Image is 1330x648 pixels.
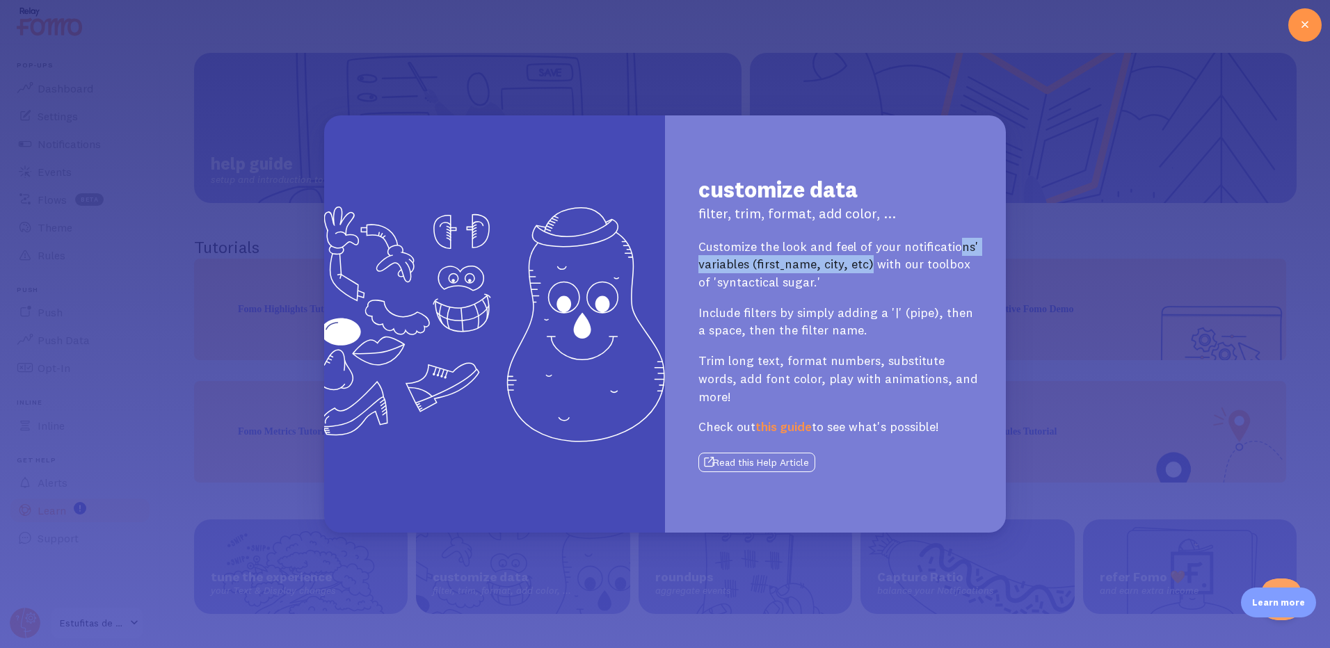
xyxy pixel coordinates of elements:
[698,238,981,291] p: Customize the look and feel of your notifications' variables (first_name, city, etc) with our too...
[698,204,896,224] p: filter, trim, format, add color, ...
[1252,596,1305,609] p: Learn more
[698,418,981,436] p: Check out to see what's possible!
[755,419,812,435] a: this guide
[1241,588,1316,617] div: Learn more
[1260,578,1302,620] iframe: Help Scout Beacon - Open
[316,115,665,533] img: customize data
[698,453,815,472] button: Read this Help Article
[698,304,981,339] p: Include filters by simply adding a '|' (pipe), then a space, then the filter name.
[698,352,981,405] p: Trim long text, format numbers, substitute words, add font color, play with animations, and more!
[698,176,858,204] h1: customize data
